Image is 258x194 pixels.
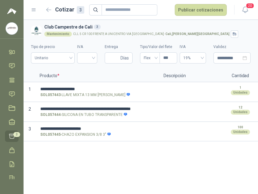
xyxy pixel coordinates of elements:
[239,4,251,15] button: 20
[44,32,72,37] div: Mantenimiento
[160,70,222,82] p: Descripción
[180,44,206,50] label: IVA
[40,132,61,138] strong: SOL057445
[40,112,128,118] p: - SILICONA EN TUBO TRANSPARENTE
[36,70,160,82] p: Producto
[94,24,101,29] div: 3
[5,130,19,142] a: 3
[73,33,230,36] p: CLL 5 CR 100 FRENTE A UNICENTRO VIA [GEOGRAPHIC_DATA] -
[40,112,61,118] strong: SOL057444
[231,130,250,134] div: Unidades
[28,87,31,92] span: 1
[77,44,97,50] label: IVA
[44,24,248,30] h3: Club Campestre de Cali
[165,32,230,36] strong: Cali , [PERSON_NAME][GEOGRAPHIC_DATA]
[231,90,250,95] div: Unidades
[28,107,31,112] span: 2
[55,5,84,14] h2: Cotizar
[140,44,177,50] label: Tipo/Valor del flete
[105,44,133,50] label: Entrega
[6,23,18,34] img: Company Logo
[120,53,129,63] span: Días
[183,53,202,63] span: 19%
[35,53,71,63] span: Unitario
[231,110,250,115] div: Unidades
[238,125,243,130] p: 100
[246,3,254,9] span: 20
[40,107,155,111] input: SOL057444-SILICONA EN TUBO TRANSPARENTE
[40,132,111,138] p: - CHAZO EXPANSION 3/8 3"
[213,44,251,50] label: Validez
[40,92,61,98] strong: SOL057443
[40,92,130,98] p: - LLAVE MIXTA 13 MM [PERSON_NAME]
[28,126,31,131] span: 3
[238,105,242,110] p: 12
[31,44,75,50] label: Tipo de precio
[144,53,156,63] span: Flex
[7,7,16,15] img: Logo peakr
[77,6,84,14] div: 3
[31,25,42,36] img: Company Logo
[239,85,241,90] p: 1
[40,126,155,131] input: SOL057445-CHAZO EXPANSION 3/8 3"
[40,87,155,91] input: SOL057443-LLAVE MIXTA 13 MM [PERSON_NAME]
[175,4,227,16] button: Publicar cotizaciones
[13,132,20,137] span: 3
